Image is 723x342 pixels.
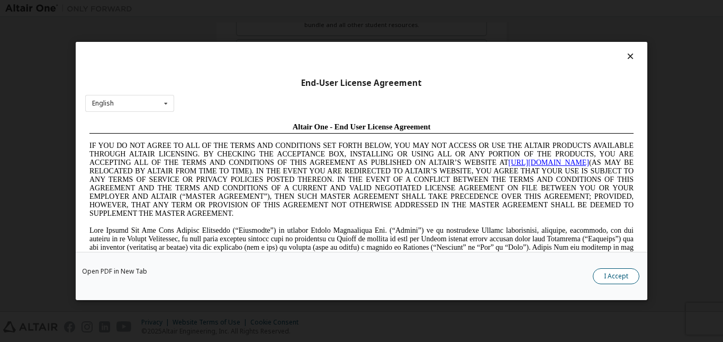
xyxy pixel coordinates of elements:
[92,100,114,107] div: English
[4,108,548,184] span: Lore Ipsumd Sit Ame Cons Adipisc Elitseddo (“Eiusmodte”) in utlabor Etdolo Magnaaliqua Eni. (“Adm...
[593,268,639,284] button: I Accept
[4,23,548,99] span: IF YOU DO NOT AGREE TO ALL OF THE TERMS AND CONDITIONS SET FORTH BELOW, YOU MAY NOT ACCESS OR USE...
[85,78,638,89] div: End-User License Agreement
[207,4,346,13] span: Altair One - End User License Agreement
[423,40,504,48] a: [URL][DOMAIN_NAME]
[82,268,147,275] a: Open PDF in New Tab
